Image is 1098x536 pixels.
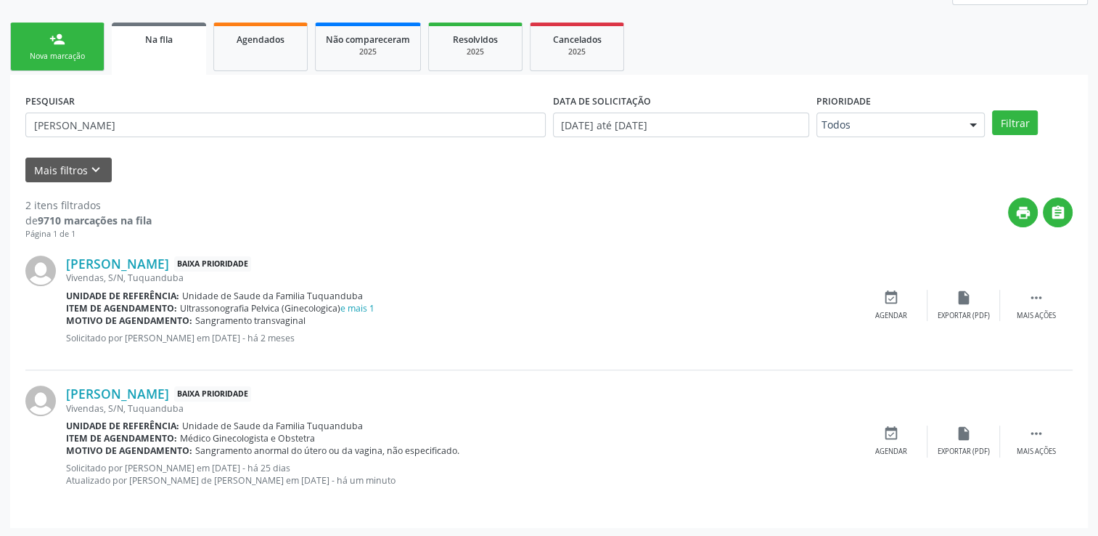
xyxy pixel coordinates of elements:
div: Exportar (PDF) [938,311,990,321]
i: insert_drive_file [956,426,972,442]
div: Vivendas, S/N, Tuquanduba [66,272,855,284]
div: de [25,213,152,228]
div: Agendar [875,311,907,321]
span: Baixa Prioridade [174,256,251,272]
div: 2 itens filtrados [25,198,152,213]
div: Vivendas, S/N, Tuquanduba [66,402,855,415]
img: img [25,386,56,416]
div: 2025 [439,46,512,57]
div: Página 1 de 1 [25,228,152,240]
button: Mais filtroskeyboard_arrow_down [25,158,112,183]
strong: 9710 marcações na fila [38,214,152,227]
b: Item de agendamento: [66,302,177,314]
a: [PERSON_NAME] [66,256,169,272]
span: Todos [822,118,955,132]
i:  [1050,205,1066,221]
a: [PERSON_NAME] [66,386,169,402]
span: Não compareceram [326,33,410,46]
i: keyboard_arrow_down [88,162,104,178]
div: person_add [49,31,65,47]
i: print [1015,205,1031,221]
div: Mais ações [1017,311,1056,321]
b: Item de agendamento: [66,432,177,444]
label: DATA DE SOLICITAÇÃO [553,90,651,113]
i: event_available [883,290,899,306]
span: Sangramento transvaginal [195,314,306,327]
span: Na fila [145,33,173,46]
div: 2025 [326,46,410,57]
button:  [1043,198,1073,227]
div: Exportar (PDF) [938,447,990,457]
i: event_available [883,426,899,442]
b: Unidade de referência: [66,290,179,302]
div: Mais ações [1017,447,1056,457]
span: Médico Ginecologista e Obstetra [180,432,315,444]
span: Baixa Prioridade [174,386,251,402]
span: Unidade de Saude da Familia Tuquanduba [182,420,363,432]
b: Unidade de referência: [66,420,179,432]
span: Unidade de Saude da Familia Tuquanduba [182,290,363,302]
span: Cancelados [553,33,602,46]
b: Motivo de agendamento: [66,444,192,457]
span: Ultrassonografia Pelvica (Ginecologica) [180,302,374,314]
div: 2025 [541,46,613,57]
b: Motivo de agendamento: [66,314,192,327]
span: Agendados [237,33,284,46]
i:  [1028,426,1044,442]
p: Solicitado por [PERSON_NAME] em [DATE] - há 2 meses [66,332,855,344]
label: Prioridade [816,90,871,113]
p: Solicitado por [PERSON_NAME] em [DATE] - há 25 dias Atualizado por [PERSON_NAME] de [PERSON_NAME]... [66,462,855,487]
button: Filtrar [992,110,1038,135]
a: e mais 1 [340,302,374,314]
input: Selecione um intervalo [553,113,809,137]
i:  [1028,290,1044,306]
i: insert_drive_file [956,290,972,306]
img: img [25,256,56,286]
input: Nome, CNS [25,113,546,137]
span: Resolvidos [453,33,498,46]
button: print [1008,198,1038,227]
span: Sangramento anormal do útero ou da vagina, não especificado. [195,444,459,457]
div: Agendar [875,447,907,457]
label: PESQUISAR [25,90,75,113]
div: Nova marcação [21,51,94,62]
